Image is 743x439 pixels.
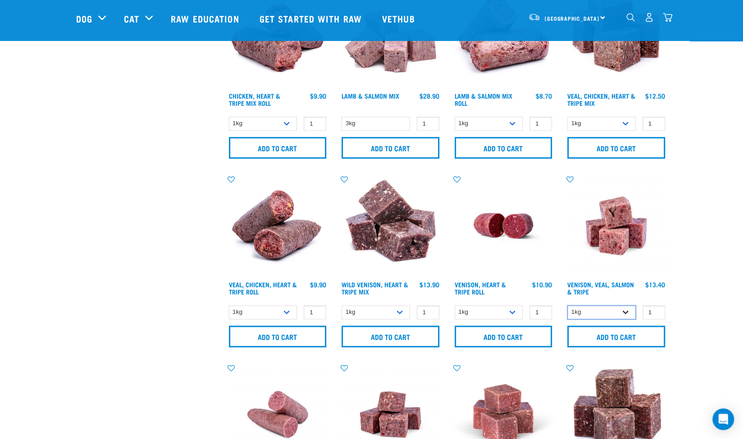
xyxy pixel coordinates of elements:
img: Venison Veal Salmon Tripe 1621 [565,175,667,277]
a: Lamb & Salmon Mix Roll [455,94,512,104]
div: $12.50 [645,92,665,100]
a: Wild Venison, Heart & Tripe Mix [342,283,408,293]
div: $9.90 [310,92,326,100]
div: Open Intercom Messenger [712,408,734,430]
a: Get started with Raw [251,0,373,36]
a: Cat [124,12,139,25]
div: $28.90 [419,92,439,100]
input: Add to cart [455,326,552,347]
img: 1171 Venison Heart Tripe Mix 01 [339,175,442,277]
div: $13.90 [419,281,439,288]
div: $10.90 [532,281,552,288]
input: Add to cart [455,137,552,158]
input: 1 [643,117,665,131]
input: Add to cart [229,137,327,158]
input: 1 [304,117,326,131]
a: Raw Education [162,0,250,36]
a: Venison, Veal, Salmon & Tripe [567,283,634,293]
a: Venison, Heart & Tripe Roll [455,283,506,293]
input: Add to cart [567,137,665,158]
img: 1263 Chicken Organ Roll 02 [227,175,329,277]
img: van-moving.png [528,13,540,21]
a: Dog [76,12,92,25]
div: $8.70 [536,92,552,100]
a: Vethub [373,0,426,36]
span: [GEOGRAPHIC_DATA] [545,17,599,20]
input: 1 [417,117,439,131]
img: home-icon-1@2x.png [626,13,635,22]
input: Add to cart [567,326,665,347]
input: 1 [529,117,552,131]
input: Add to cart [342,326,439,347]
img: Raw Essentials Venison Heart & Tripe Hypoallergenic Raw Pet Food Bulk Roll Unwrapped [452,175,555,277]
input: Add to cart [229,326,327,347]
a: Veal, Chicken, Heart & Tripe Mix [567,94,635,104]
input: 1 [643,305,665,319]
input: Add to cart [342,137,439,158]
div: $9.90 [310,281,326,288]
div: $13.40 [645,281,665,288]
a: Lamb & Salmon Mix [342,94,399,97]
input: 1 [529,305,552,319]
img: home-icon@2x.png [663,13,672,22]
a: Veal, Chicken, Heart & Tripe Roll [229,283,297,293]
input: 1 [304,305,326,319]
input: 1 [417,305,439,319]
img: user.png [644,13,654,22]
a: Chicken, Heart & Tripe Mix Roll [229,94,280,104]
